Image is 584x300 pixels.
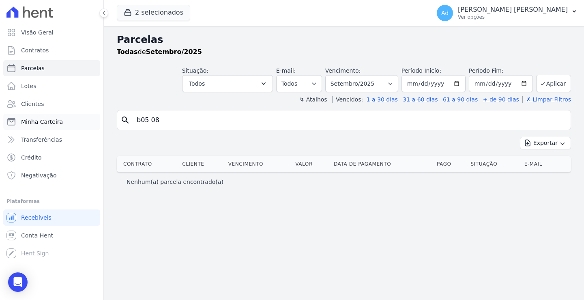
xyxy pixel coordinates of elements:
th: Contrato [117,156,179,172]
span: Transferências [21,136,62,144]
a: Recebíveis [3,209,100,226]
i: search [120,115,130,125]
th: E-mail [521,156,560,172]
span: Parcelas [21,64,45,72]
th: Cliente [179,156,225,172]
a: Minha Carteira [3,114,100,130]
button: Todos [182,75,273,92]
span: Minha Carteira [21,118,63,126]
div: Plataformas [6,196,97,206]
th: Pago [434,156,467,172]
label: Período Fim: [469,67,533,75]
a: + de 90 dias [483,96,519,103]
a: Contratos [3,42,100,58]
label: Vencidos: [332,96,363,103]
th: Valor [292,156,331,172]
a: Visão Geral [3,24,100,41]
a: Lotes [3,78,100,94]
input: Buscar por nome do lote ou do cliente [132,112,567,128]
a: Crédito [3,149,100,166]
span: Negativação [21,171,57,179]
label: ↯ Atalhos [299,96,327,103]
button: Aplicar [536,75,571,92]
p: [PERSON_NAME] [PERSON_NAME] [458,6,568,14]
span: Crédito [21,153,42,162]
th: Situação [467,156,521,172]
a: 31 a 60 dias [403,96,438,103]
a: Clientes [3,96,100,112]
button: Exportar [520,137,571,149]
span: Recebíveis [21,214,52,222]
span: Conta Hent [21,231,53,240]
a: Negativação [3,167,100,183]
strong: Todas [117,48,138,56]
h2: Parcelas [117,32,571,47]
div: Open Intercom Messenger [8,272,28,292]
p: Nenhum(a) parcela encontrado(a) [127,178,223,186]
label: E-mail: [276,67,296,74]
button: 2 selecionados [117,5,190,20]
span: Lotes [21,82,36,90]
span: Visão Geral [21,28,54,37]
th: Vencimento [225,156,292,172]
a: Transferências [3,132,100,148]
a: Parcelas [3,60,100,76]
p: Ver opções [458,14,568,20]
span: Ad [441,10,449,16]
th: Data de Pagamento [331,156,434,172]
strong: Setembro/2025 [146,48,202,56]
a: 61 a 90 dias [443,96,478,103]
span: Clientes [21,100,44,108]
p: de [117,47,202,57]
a: Conta Hent [3,227,100,244]
label: Período Inicío: [401,67,441,74]
button: Ad [PERSON_NAME] [PERSON_NAME] Ver opções [430,2,584,24]
a: 1 a 30 dias [367,96,398,103]
label: Vencimento: [325,67,361,74]
a: ✗ Limpar Filtros [522,96,571,103]
span: Todos [189,79,205,88]
span: Contratos [21,46,49,54]
label: Situação: [182,67,208,74]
